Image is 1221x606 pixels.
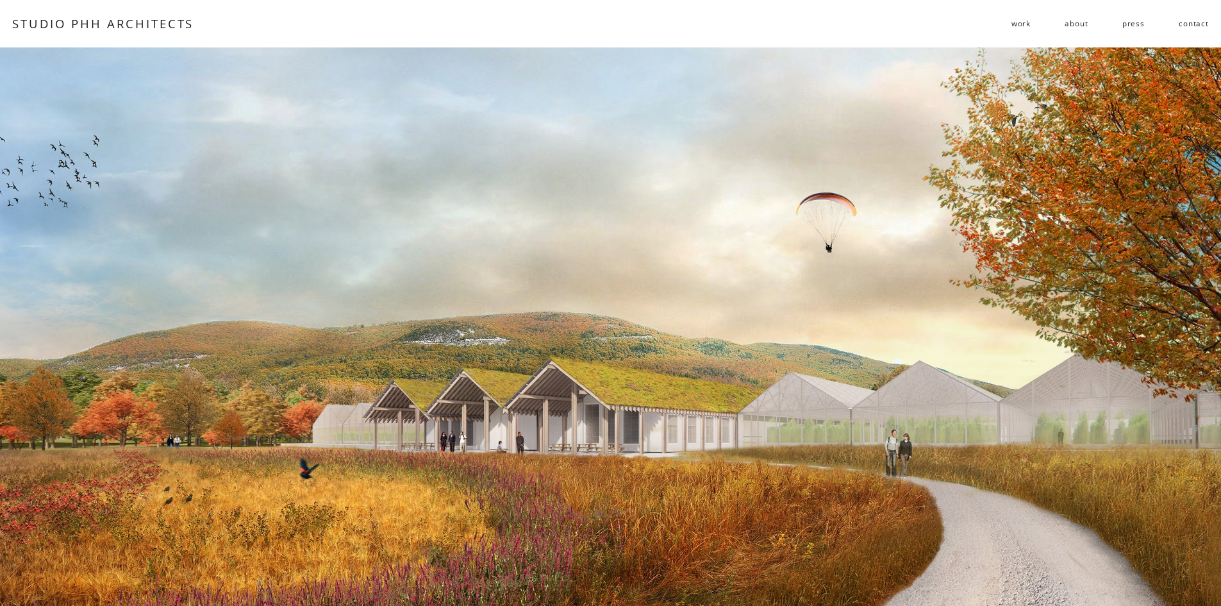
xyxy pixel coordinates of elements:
[1065,13,1088,34] a: about
[1122,13,1145,34] a: press
[1011,13,1031,34] a: folder dropdown
[1011,14,1031,33] span: work
[1179,13,1209,34] a: contact
[12,15,194,31] a: STUDIO PHH ARCHITECTS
